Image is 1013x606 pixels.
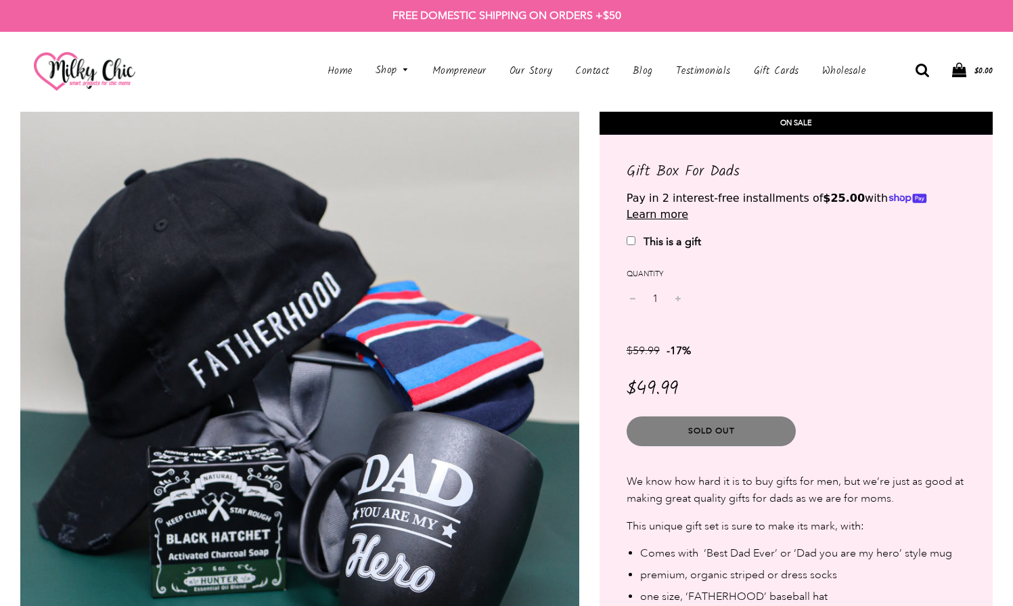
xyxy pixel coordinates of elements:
span: $59.99 [627,344,660,358]
span: Sold Out [688,426,735,436]
span: - [662,342,691,360]
p: We know how hard it is to buy gifts for men, but we’re just as good at making great quality gifts... [627,473,966,508]
span: 17% [670,344,691,357]
a: Testimonials [666,56,741,87]
h1: Gift Box For Dads [627,162,966,183]
li: Comes with ‘Best Dad Ever’ or ‘Dad you are my hero’ style mug [640,545,966,563]
strong: FREE DOMESTIC SHIPPING ON ORDERS +$50 [392,9,621,22]
label: Quantity [627,269,663,281]
a: Home [317,56,363,87]
p: This unique gift set is sure to make its mark, with: [627,518,966,536]
a: Our Story [499,56,563,87]
span: $0.00 [974,64,993,77]
a: Contact [565,56,620,87]
img: milkychic [34,52,135,91]
li: one size, ‘FATHERHOOD’ baseball hat [640,588,966,606]
span: $49.99 [627,374,678,404]
a: Gift Cards [744,56,809,87]
li: premium, organic striped or dress socks [640,567,966,584]
a: Shop [365,56,420,86]
b: This is a gift [644,235,701,248]
a: Mompreneur [422,56,497,87]
a: $0.00 [952,62,993,80]
a: Blog [623,56,663,87]
div: On Sale [600,112,993,135]
input: This is a gift [627,236,635,245]
button: Sold Out [627,416,796,446]
input: quantity [627,287,684,311]
a: Wholesale [812,56,866,87]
